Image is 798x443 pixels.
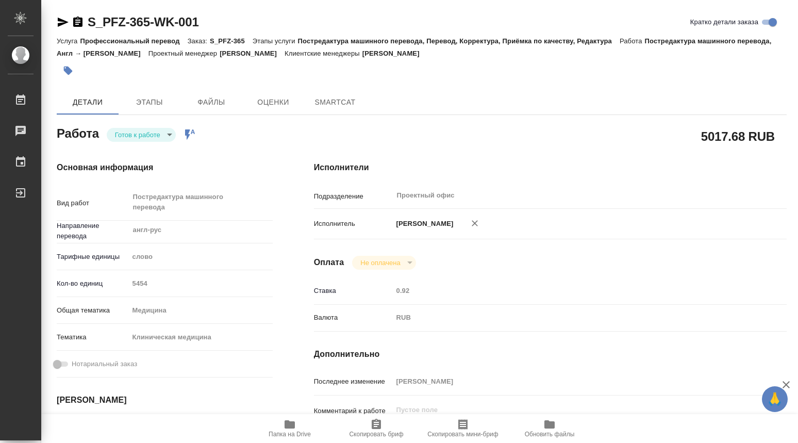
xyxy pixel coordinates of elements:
span: Кратко детали заказа [690,17,758,27]
p: Заказ: [188,37,210,45]
button: Добавить тэг [57,59,79,82]
h4: Оплата [314,256,344,269]
button: Скопировать ссылку [72,16,84,28]
span: Скопировать мини-бриф [427,431,498,438]
button: Удалить исполнителя [463,212,486,235]
button: Скопировать мини-бриф [420,414,506,443]
p: Исполнитель [314,219,393,229]
p: Постредактура машинного перевода, Перевод, Корректура, Приёмка по качеству, Редактура [298,37,620,45]
div: Готов к работе [352,256,415,270]
span: Детали [63,96,112,109]
input: Пустое поле [393,283,747,298]
p: Общая тематика [57,305,129,316]
p: Тематика [57,332,129,342]
h2: 5017.68 RUB [701,127,775,145]
button: Обновить файлы [506,414,593,443]
div: Готов к работе [107,128,176,142]
a: S_PFZ-365-WK-001 [88,15,199,29]
span: Оценки [248,96,298,109]
div: слово [129,248,273,266]
h2: Работа [57,123,99,142]
span: Скопировать бриф [349,431,403,438]
p: Последнее изменение [314,376,393,387]
p: Тарифные единицы [57,252,129,262]
p: S_PFZ-365 [210,37,253,45]
span: Обновить файлы [525,431,575,438]
p: [PERSON_NAME] [393,219,454,229]
p: Ставка [314,286,393,296]
div: Клиническая медицина [129,329,273,346]
span: Папка на Drive [269,431,311,438]
p: Комментарий к работе [314,406,393,416]
span: SmartCat [310,96,360,109]
button: 🙏 [762,386,788,412]
span: Этапы [125,96,174,109]
p: Услуга [57,37,80,45]
button: Скопировать бриф [333,414,420,443]
p: Этапы услуги [253,37,298,45]
input: Пустое поле [393,374,747,389]
button: Папка на Drive [246,414,333,443]
button: Готов к работе [112,130,163,139]
p: Проектный менеджер [148,50,220,57]
p: Клиентские менеджеры [285,50,362,57]
div: RUB [393,309,747,326]
h4: Основная информация [57,161,273,174]
h4: [PERSON_NAME] [57,394,273,406]
button: Не оплачена [357,258,403,267]
span: 🙏 [766,388,784,410]
h4: Дополнительно [314,348,787,360]
div: Медицина [129,302,273,319]
p: Кол-во единиц [57,278,129,289]
p: Вид работ [57,198,129,208]
h4: Исполнители [314,161,787,174]
button: Скопировать ссылку для ЯМессенджера [57,16,69,28]
p: [PERSON_NAME] [362,50,427,57]
p: Работа [620,37,645,45]
span: Нотариальный заказ [72,359,137,369]
span: Файлы [187,96,236,109]
p: Подразделение [314,191,393,202]
p: Направление перевода [57,221,129,241]
p: Профессиональный перевод [80,37,187,45]
p: Валюта [314,313,393,323]
input: Пустое поле [129,276,273,291]
p: [PERSON_NAME] [220,50,285,57]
